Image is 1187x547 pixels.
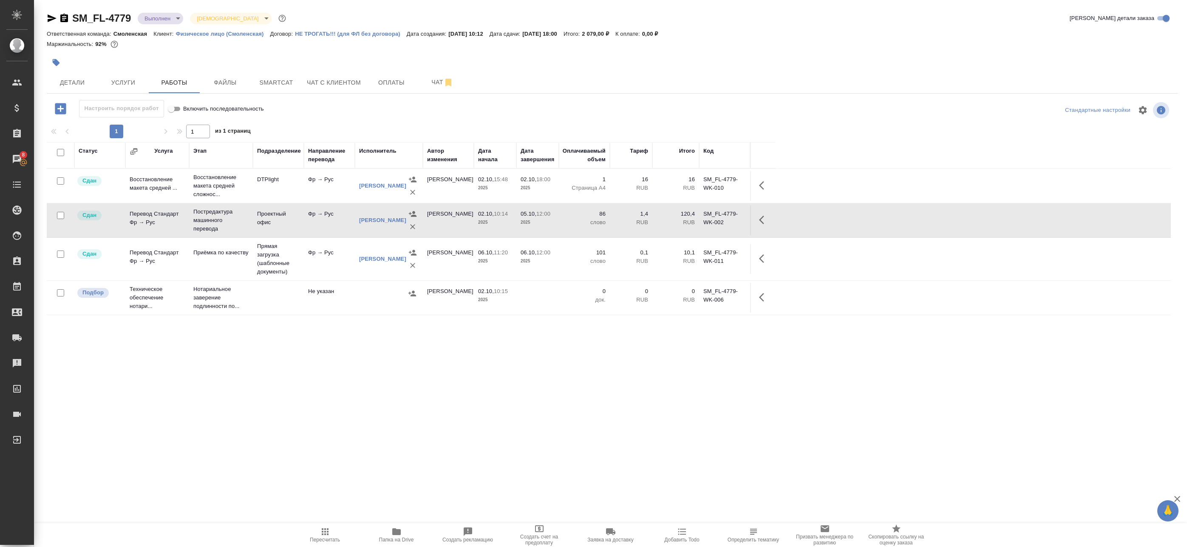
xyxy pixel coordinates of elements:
div: Этап [193,147,207,155]
a: [PERSON_NAME] [359,256,406,262]
p: 12:00 [536,249,550,256]
p: 12:00 [536,211,550,217]
p: 16 [657,175,695,184]
p: 0 [614,287,648,296]
button: Выполнен [142,15,173,22]
p: 92% [95,41,108,47]
td: SM_FL-4779-WK-006 [699,283,750,313]
span: [PERSON_NAME] детали заказа [1070,14,1154,23]
span: Оплаты [371,77,412,88]
p: 02.10, [478,211,494,217]
button: Удалить [406,220,419,233]
div: Выполнен [190,13,271,24]
p: 2025 [478,257,512,265]
td: Проектный офис [253,205,304,235]
p: 2025 [478,296,512,304]
button: Назначить [406,208,419,220]
span: Включить последовательность [183,105,264,113]
div: Код [703,147,714,155]
div: Дата завершения [521,147,555,164]
td: [PERSON_NAME] [423,244,474,274]
span: Определить тематику [728,537,779,543]
button: Призвать менеджера по развитию [789,523,861,547]
a: SM_FL-4779 [72,12,131,24]
span: Добавить Todo [664,537,699,543]
td: Восстановление макета средней ... [125,171,189,201]
p: Дата создания: [407,31,448,37]
button: Папка на Drive [361,523,432,547]
p: Маржинальность: [47,41,95,47]
button: Скопировать ссылку на оценку заказа [861,523,932,547]
p: слово [563,218,606,227]
p: Восстановление макета средней сложнос... [193,173,249,199]
td: [PERSON_NAME] [423,171,474,201]
span: Создать рекламацию [442,537,493,543]
span: Призвать менеджера по развитию [794,534,856,546]
p: 10:14 [494,211,508,217]
span: Посмотреть информацию [1153,102,1171,118]
p: [DATE] 18:00 [522,31,564,37]
p: 11:20 [494,249,508,256]
button: Удалить [406,259,419,272]
p: RUB [657,257,695,265]
p: Постредактура машинного перевода [193,208,249,233]
button: Здесь прячутся важные кнопки [754,175,774,196]
td: SM_FL-4779-WK-010 [699,171,750,201]
span: Папка на Drive [379,537,414,543]
td: SM_FL-4779-WK-002 [699,205,750,235]
p: 101 [563,248,606,257]
p: Сдан [82,177,96,185]
p: Сдан [82,211,96,219]
p: 0 [657,287,695,296]
span: Работы [154,77,195,88]
span: Пересчитать [310,537,340,543]
p: 02.10, [521,176,536,182]
p: 86 [563,210,606,218]
td: Фр → Рус [304,244,355,274]
p: Ответственная команда: [47,31,113,37]
p: Приёмка по качеству [193,248,249,257]
td: Фр → Рус [304,171,355,201]
a: Физическое лицо (Смоленская) [176,30,270,37]
button: Добавить Todo [646,523,718,547]
div: Направление перевода [308,147,351,164]
td: Перевод Стандарт Фр → Рус [125,205,189,235]
p: 2025 [521,218,555,227]
p: [DATE] 10:12 [448,31,490,37]
span: Файлы [205,77,246,88]
p: 18:00 [536,176,550,182]
button: Назначить [406,246,419,259]
p: RUB [614,184,648,192]
div: split button [1063,104,1133,117]
button: Назначить [406,173,419,186]
p: НЕ ТРОГАТЬ!!! (для ФЛ без договора) [295,31,407,37]
a: НЕ ТРОГАТЬ!!! (для ФЛ без договора) [295,30,407,37]
button: Здесь прячутся важные кнопки [754,210,774,230]
p: Подбор [82,288,104,297]
span: Настроить таблицу [1133,100,1153,120]
p: RUB [657,296,695,304]
button: Сгруппировать [130,147,138,156]
p: RUB [657,184,695,192]
div: Подразделение [257,147,301,155]
div: Дата начала [478,147,512,164]
button: Доп статусы указывают на важность/срочность заказа [277,13,288,24]
div: Оплачиваемый объем [563,147,606,164]
p: 0 [563,287,606,296]
span: Чат [422,77,463,88]
div: Можно подбирать исполнителей [76,287,121,299]
p: Физическое лицо (Смоленская) [176,31,270,37]
div: Менеджер проверил работу исполнителя, передает ее на следующий этап [76,210,121,221]
a: [PERSON_NAME] [359,182,406,189]
p: Дата сдачи: [490,31,522,37]
button: Скопировать ссылку для ЯМессенджера [47,13,57,23]
p: 05.10, [521,211,536,217]
p: RUB [614,218,648,227]
span: Чат с клиентом [307,77,361,88]
p: RUB [657,218,695,227]
button: Определить тематику [718,523,789,547]
p: док. [563,296,606,304]
p: 06.10, [478,249,494,256]
p: 06.10, [521,249,536,256]
div: Исполнитель [359,147,397,155]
